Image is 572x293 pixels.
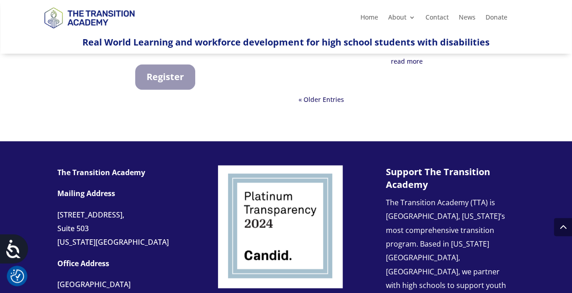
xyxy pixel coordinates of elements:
div: Suite 503 [57,221,193,235]
strong: Office Address [57,258,109,268]
strong: Mailing Address [57,188,115,198]
a: News [458,14,475,24]
a: About [388,14,415,24]
button: Cookie Settings [10,269,24,283]
span: Real World Learning and workforce development for high school students with disabilities [82,36,489,48]
a: Donate [485,14,507,24]
a: Contact [425,14,448,24]
div: [STREET_ADDRESS], [57,207,193,221]
a: Logo-Noticias [40,27,138,35]
strong: The Transition Academy [57,167,145,177]
img: Revisit consent button [10,269,24,283]
a: read more [299,56,515,67]
a: Home [360,14,378,24]
h3: Support The Transition Academy [386,165,508,195]
a: Logo-Noticias [218,281,343,290]
img: Screenshot 2024-06-22 at 11.34.49 AM [218,165,343,288]
img: TTA Brand_TTA Primary Logo_Horizontal_Light BG [40,1,138,34]
a: « Older Entries [299,95,344,104]
a: Register [135,64,195,90]
div: [US_STATE][GEOGRAPHIC_DATA] [57,235,193,248]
